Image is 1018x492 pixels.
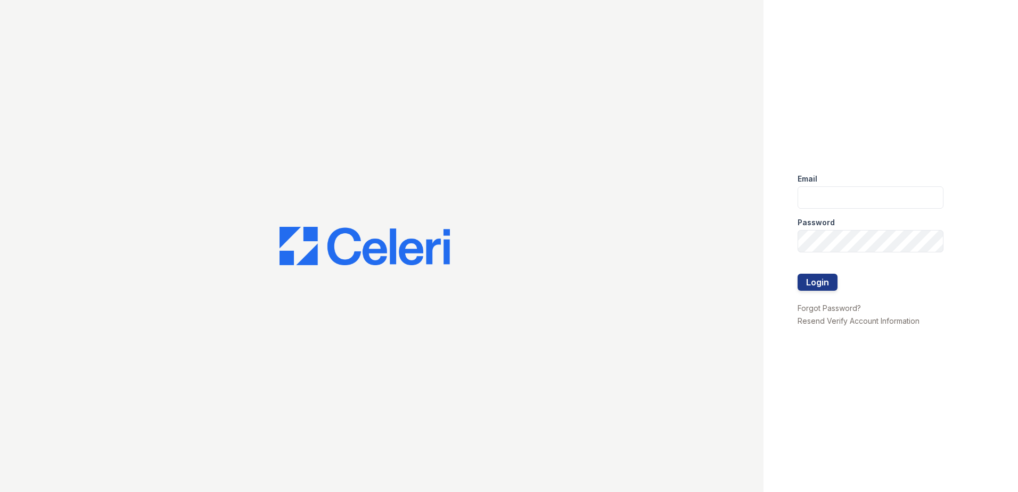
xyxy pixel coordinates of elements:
[798,304,861,313] a: Forgot Password?
[798,217,835,228] label: Password
[798,174,817,184] label: Email
[798,316,920,325] a: Resend Verify Account Information
[798,274,838,291] button: Login
[280,227,450,265] img: CE_Logo_Blue-a8612792a0a2168367f1c8372b55b34899dd931a85d93a1a3d3e32e68fde9ad4.png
